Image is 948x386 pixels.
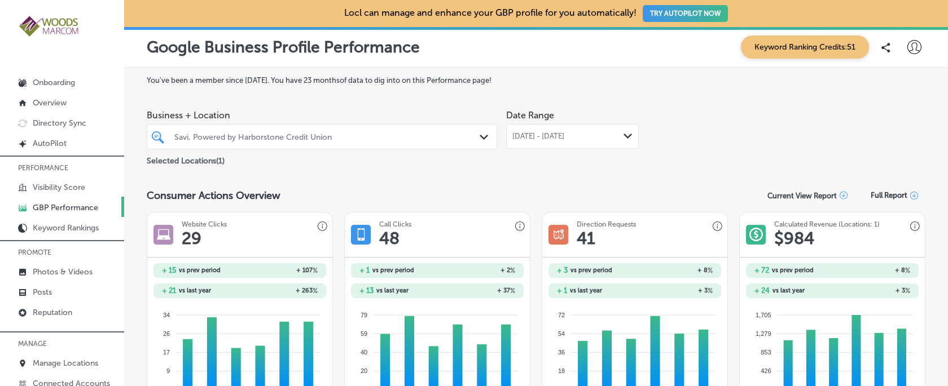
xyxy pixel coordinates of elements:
[558,367,565,374] tspan: 18
[761,349,771,356] tspan: 853
[313,287,318,295] span: %
[635,267,713,274] h2: + 8
[33,118,86,128] p: Directory Sync
[372,267,414,273] span: vs prev period
[147,189,280,202] span: Consumer Actions Overview
[33,139,67,148] p: AutoPilot
[832,267,910,274] h2: + 8
[33,287,52,297] p: Posts
[510,267,515,274] span: %
[756,330,771,337] tspan: 1,279
[240,267,318,274] h2: + 107
[361,367,367,374] tspan: 20
[313,267,318,274] span: %
[162,286,176,295] h2: + 21
[558,311,565,318] tspan: 72
[361,311,367,318] tspan: 79
[182,220,227,228] h3: Website Clicks
[767,192,837,200] p: Current View Report
[18,15,80,38] img: 4a29b66a-e5ec-43cd-850c-b989ed1601aaLogo_Horizontal_BerryOlive_1000.jpg
[361,330,367,337] tspan: 59
[772,267,814,273] span: vs prev period
[33,267,93,277] p: Photos & Videos
[570,267,612,273] span: vs prev period
[33,223,99,233] p: Keyword Rankings
[741,36,869,59] span: Keyword Ranking Credits: 51
[163,330,170,337] tspan: 26
[437,287,515,295] h2: + 37
[147,152,225,166] p: Selected Locations ( 1 )
[174,132,481,141] div: Savi, Powered by Harborstone Credit Union
[557,286,567,295] h2: + 1
[33,98,67,108] p: Overview
[512,132,564,141] span: [DATE] - [DATE]
[510,287,515,295] span: %
[558,349,565,356] tspan: 36
[557,266,568,274] h2: + 3
[147,38,420,56] p: Google Business Profile Performance
[361,349,367,356] tspan: 40
[756,311,771,318] tspan: 1,705
[33,183,85,192] p: Visibility Score
[832,287,910,295] h2: + 3
[761,367,771,374] tspan: 426
[506,110,554,121] label: Date Range
[33,308,72,317] p: Reputation
[774,220,880,228] h3: Calculated Revenue (Locations: 1)
[708,267,713,274] span: %
[162,266,176,274] h2: + 15
[570,287,602,294] span: vs last year
[163,311,170,318] tspan: 34
[871,191,907,199] span: Full Report
[33,358,98,368] p: Manage Locations
[179,287,211,294] span: vs last year
[147,76,925,85] label: You've been a member since [DATE] . You have 23 months of data to dig into on this Performance page!
[33,78,75,87] p: Onboarding
[359,286,374,295] h2: + 13
[905,287,910,295] span: %
[163,349,170,356] tspan: 17
[558,330,565,337] tspan: 54
[773,287,805,294] span: vs last year
[240,287,318,295] h2: + 263
[577,228,595,249] h1: 41
[643,5,728,22] button: TRY AUTOPILOT NOW
[754,286,770,295] h2: + 24
[437,267,515,274] h2: + 2
[182,228,201,249] h1: 29
[577,220,636,228] h3: Direction Requests
[635,287,713,295] h2: + 3
[147,110,497,121] span: Business + Location
[179,267,221,273] span: vs prev period
[359,266,370,274] h2: + 1
[166,367,170,374] tspan: 9
[708,287,713,295] span: %
[754,266,769,274] h2: + 72
[774,228,814,249] h1: $ 984
[379,220,411,228] h3: Call Clicks
[905,267,910,274] span: %
[376,287,409,294] span: vs last year
[33,203,98,212] p: GBP Performance
[379,228,400,249] h1: 48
